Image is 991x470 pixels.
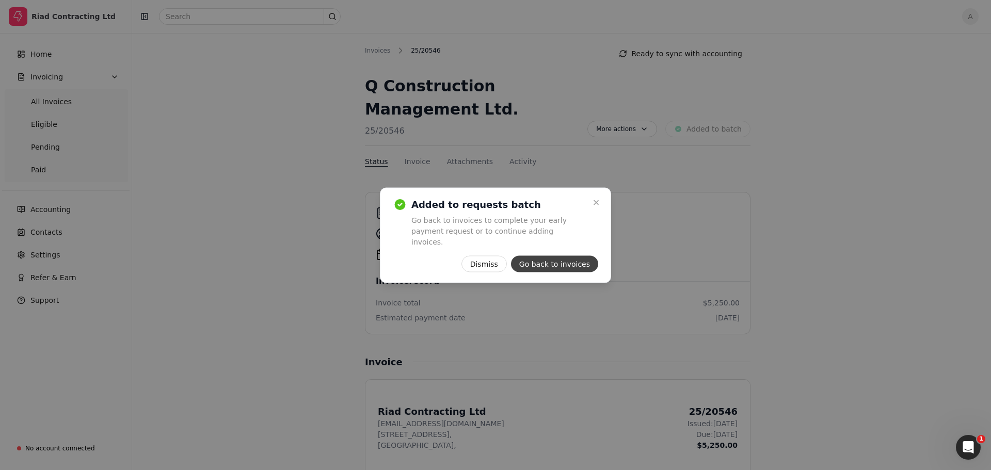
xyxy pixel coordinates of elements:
iframe: Intercom live chat [956,435,981,460]
button: Dismiss [461,255,507,272]
span: 1 [977,435,985,443]
p: Go back to invoices to complete your early payment request or to continue adding invoices. [411,215,586,247]
button: Go back to invoices [511,255,598,272]
h2: Added to requests batch [411,198,586,210]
